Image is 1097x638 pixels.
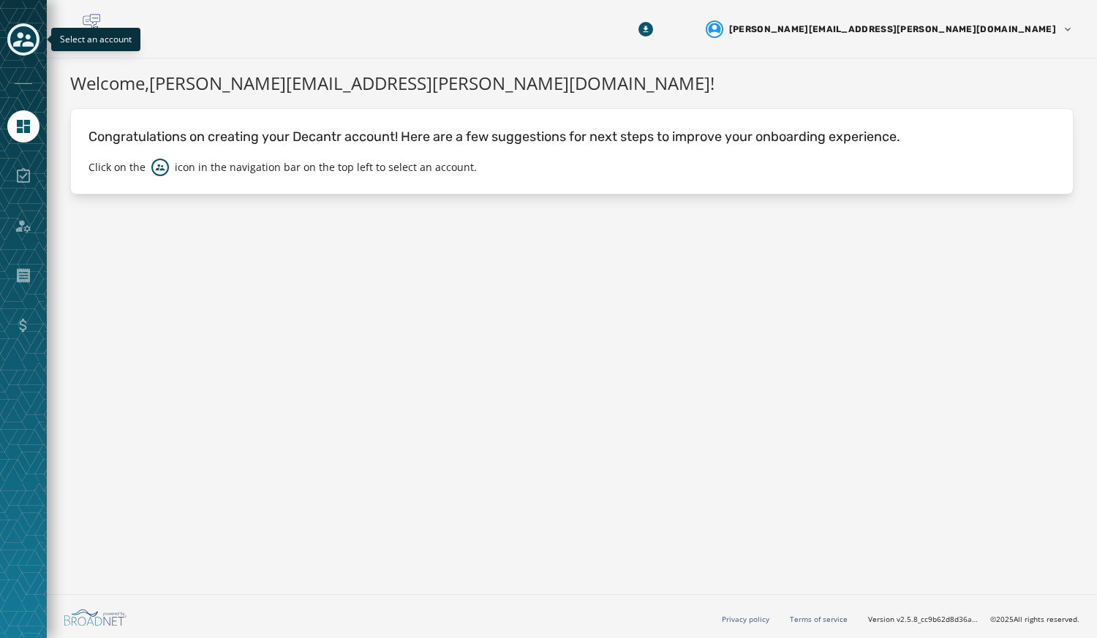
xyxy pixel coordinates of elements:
[88,160,146,175] p: Click on the
[990,614,1079,624] span: © 2025 All rights reserved.
[633,16,659,42] button: Download Menu
[175,160,477,175] p: icon in the navigation bar on the top left to select an account.
[70,70,1074,96] h1: Welcome, [PERSON_NAME][EMAIL_ADDRESS][PERSON_NAME][DOMAIN_NAME] !
[868,614,979,625] span: Version
[60,33,132,45] span: Select an account
[729,23,1056,35] span: [PERSON_NAME][EMAIL_ADDRESS][PERSON_NAME][DOMAIN_NAME]
[790,614,848,624] a: Terms of service
[722,614,769,624] a: Privacy policy
[700,15,1079,44] button: User settings
[897,614,979,625] span: v2.5.8_cc9b62d8d36ac40d66e6ee4009d0e0f304571100
[7,23,39,56] button: Toggle account select drawer
[88,126,1055,147] p: Congratulations on creating your Decantr account! Here are a few suggestions for next steps to im...
[7,110,39,143] a: Navigate to Home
